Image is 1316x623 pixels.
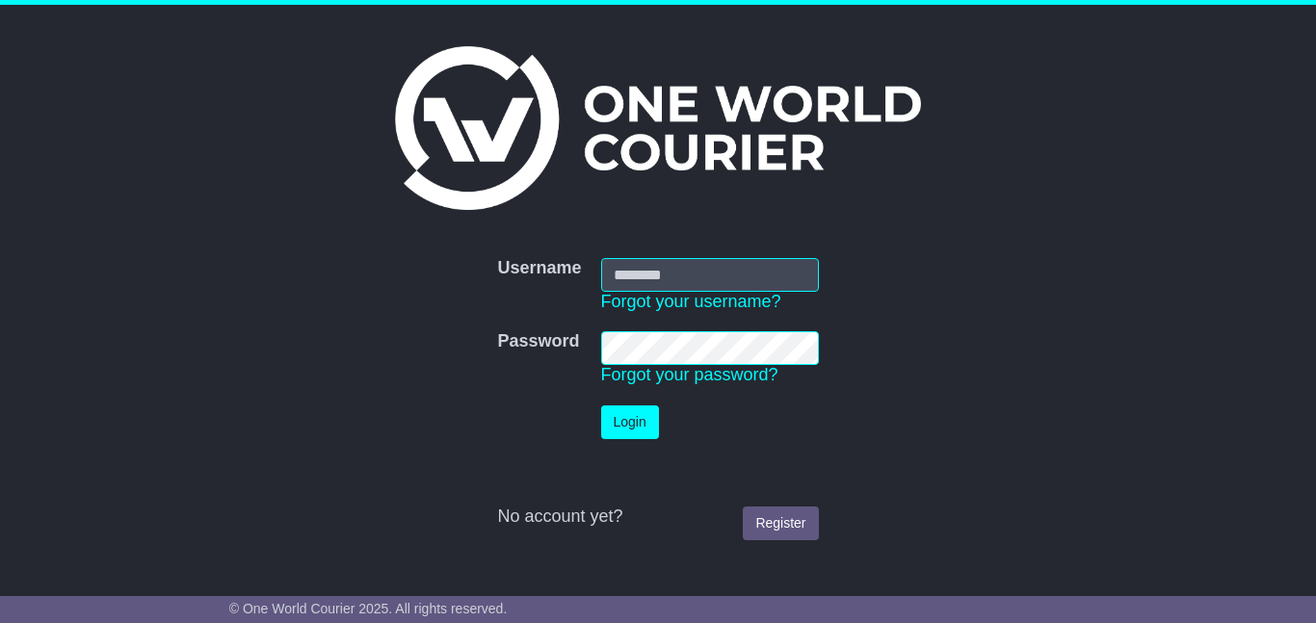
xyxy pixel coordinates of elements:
[229,601,508,616] span: © One World Courier 2025. All rights reserved.
[601,365,778,384] a: Forgot your password?
[497,506,818,528] div: No account yet?
[395,46,921,210] img: One World
[601,292,781,311] a: Forgot your username?
[497,258,581,279] label: Username
[497,331,579,352] label: Password
[601,405,659,439] button: Login
[743,506,818,540] a: Register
